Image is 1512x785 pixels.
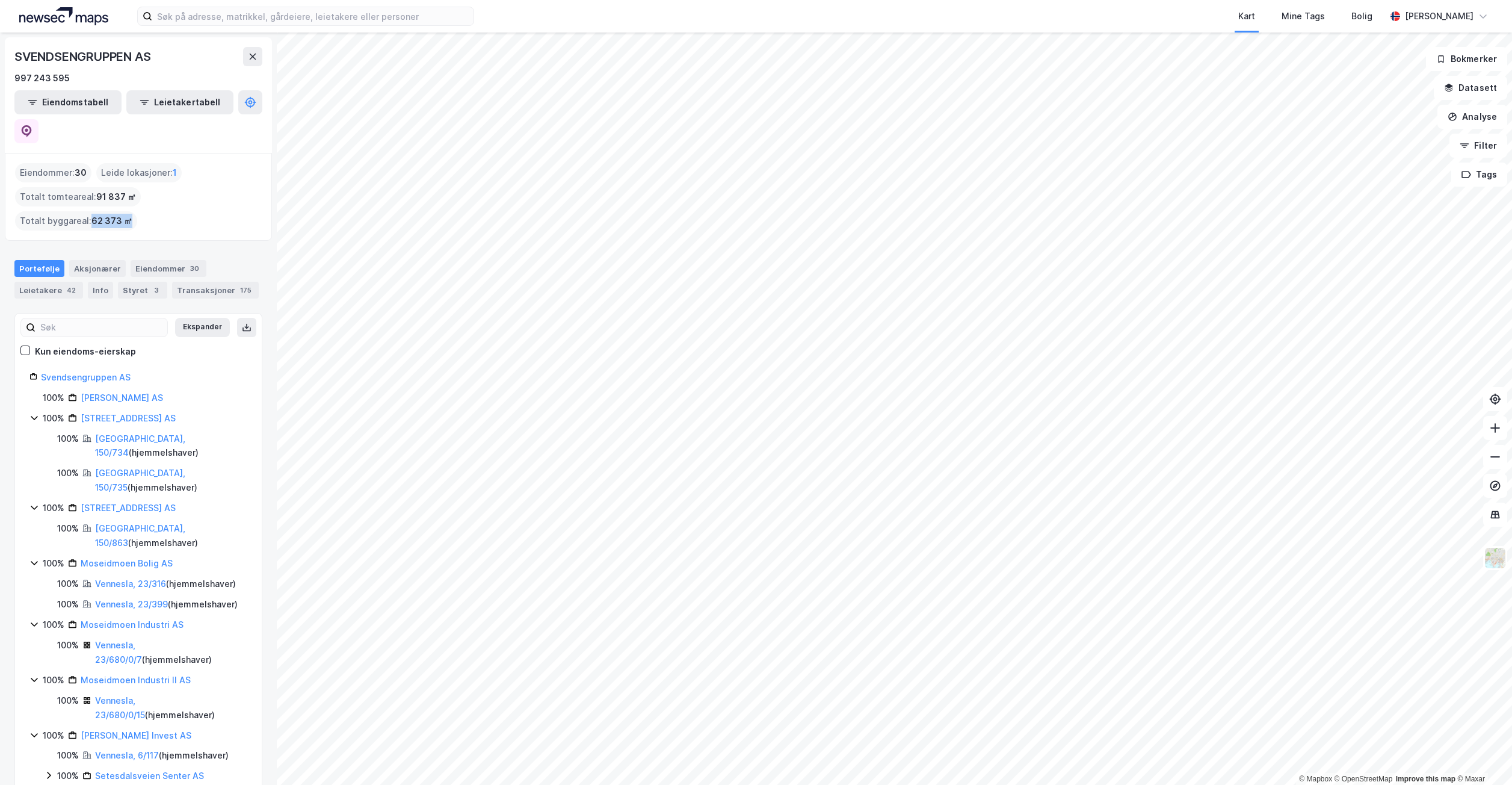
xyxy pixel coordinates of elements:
[95,523,185,548] a: [GEOGRAPHIC_DATA], 150/863
[43,728,64,743] div: 100%
[43,391,64,405] div: 100%
[69,260,126,277] div: Aksjonærer
[81,503,176,513] a: [STREET_ADDRESS] AS
[1451,163,1507,187] button: Tags
[95,693,247,722] div: ( hjemmelshaver )
[57,638,79,653] div: 100%
[1452,727,1512,785] iframe: Chat Widget
[172,282,259,299] div: Transaksjoner
[15,211,137,231] div: Totalt byggareal :
[152,7,474,25] input: Søk på adresse, matrikkel, gårdeiere, leietakere eller personer
[57,432,79,446] div: 100%
[57,577,79,591] div: 100%
[14,260,64,277] div: Portefølje
[35,344,136,359] div: Kun eiendoms-eierskap
[43,556,64,571] div: 100%
[1396,775,1455,783] a: Improve this map
[88,282,113,299] div: Info
[64,284,78,296] div: 42
[96,163,182,182] div: Leide lokasjoner :
[1484,547,1507,569] img: Z
[75,166,87,180] span: 30
[238,284,254,296] div: 175
[81,413,176,423] a: [STREET_ADDRESS] AS
[81,558,173,568] a: Moseidmoen Bolig AS
[1335,775,1393,783] a: OpenStreetMap
[19,7,108,25] img: logo.a4113a55bc3d86da70a041830d287a7e.svg
[95,432,247,461] div: ( hjemmelshaver )
[14,282,83,299] div: Leietakere
[91,214,132,228] span: 62 373 ㎡
[118,282,167,299] div: Styret
[1405,9,1473,23] div: [PERSON_NAME]
[188,262,202,275] div: 30
[41,372,131,382] a: Svendsengruppen AS
[57,693,79,708] div: 100%
[57,597,79,612] div: 100%
[35,318,167,337] input: Søk
[175,318,230,337] button: Ekspander
[1434,76,1507,100] button: Datasett
[95,640,142,665] a: Vennesla, 23/680/0/7
[81,675,191,685] a: Moseidmoen Industri II AS
[43,618,64,632] div: 100%
[150,284,162,296] div: 3
[173,166,177,180] span: 1
[95,468,185,492] a: [GEOGRAPHIC_DATA], 150/735
[81,730,191,740] a: [PERSON_NAME] Invest AS
[95,579,166,589] a: Vennesla, 23/316
[43,501,64,515] div: 100%
[95,577,236,591] div: ( hjemmelshaver )
[95,521,247,550] div: ( hjemmelshaver )
[95,771,204,781] a: Setesdalsveien Senter AS
[14,47,153,66] div: SVENDSENGRUPPEN AS
[1299,775,1332,783] a: Mapbox
[1282,9,1325,23] div: Mine Tags
[1351,9,1372,23] div: Bolig
[57,769,79,783] div: 100%
[43,673,64,687] div: 100%
[1449,134,1507,158] button: Filter
[1426,47,1507,71] button: Bokmerker
[15,163,91,182] div: Eiendommer :
[43,411,64,426] div: 100%
[14,90,122,114] button: Eiendomstabell
[95,638,247,667] div: ( hjemmelshaver )
[126,90,233,114] button: Leietakertabell
[95,599,168,609] a: Vennesla, 23/399
[57,466,79,480] div: 100%
[81,392,163,403] a: [PERSON_NAME] AS
[1238,9,1255,23] div: Kart
[95,750,159,760] a: Vennesla, 6/117
[95,597,238,612] div: ( hjemmelshaver )
[1437,105,1507,129] button: Analyse
[95,466,247,495] div: ( hjemmelshaver )
[95,433,185,458] a: [GEOGRAPHIC_DATA], 150/734
[14,71,70,85] div: 997 243 595
[96,190,136,204] span: 91 837 ㎡
[57,521,79,536] div: 100%
[95,748,229,763] div: ( hjemmelshaver )
[15,187,141,206] div: Totalt tomteareal :
[95,695,145,720] a: Vennesla, 23/680/0/15
[57,748,79,763] div: 100%
[81,619,184,630] a: Moseidmoen Industri AS
[131,260,206,277] div: Eiendommer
